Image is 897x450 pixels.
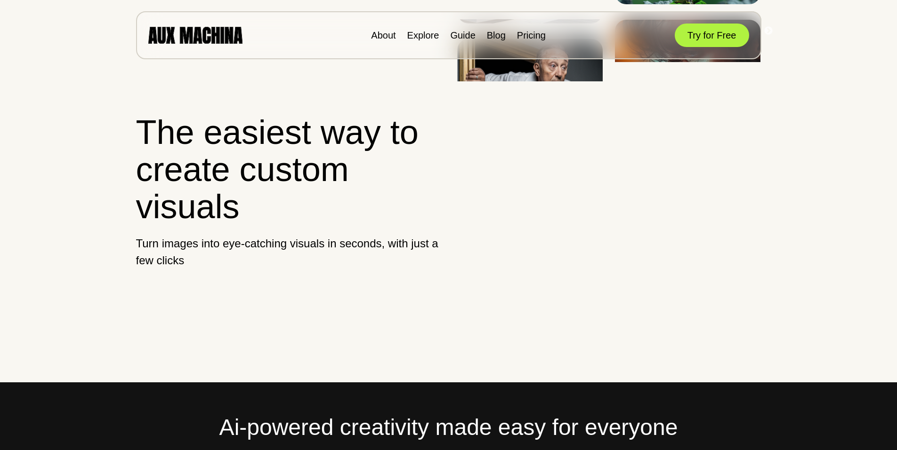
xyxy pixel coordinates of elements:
h1: The easiest way to create custom visuals [136,114,441,226]
a: Guide [450,30,475,40]
a: Explore [407,30,439,40]
h2: Ai-powered creativity made easy for everyone [136,411,761,444]
img: AUX MACHINA [148,27,242,43]
button: Try for Free [675,24,749,47]
p: Turn images into eye-catching visuals in seconds, with just a few clicks [136,235,441,269]
a: Pricing [517,30,546,40]
a: About [371,30,396,40]
a: Blog [487,30,506,40]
